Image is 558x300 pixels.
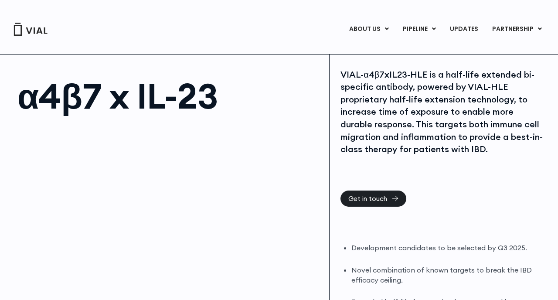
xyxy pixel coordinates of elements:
[13,23,48,36] img: Vial Logo
[340,191,406,207] a: Get in touch
[351,265,547,285] li: Novel combination of known targets to break the IBD efficacy ceiling.
[396,22,442,37] a: PIPELINEMenu Toggle
[351,243,547,253] li: Development candidates to be selected by Q3 2025.
[348,195,387,202] span: Get in touch
[443,22,485,37] a: UPDATES
[340,68,547,156] div: VIAL-α4β7xIL23-HLE is a half-life extended bi-specific antibody, powered by VIAL-HLE proprietary ...
[17,78,320,113] h1: α4β7 x IL-23
[485,22,549,37] a: PARTNERSHIPMenu Toggle
[342,22,395,37] a: ABOUT USMenu Toggle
